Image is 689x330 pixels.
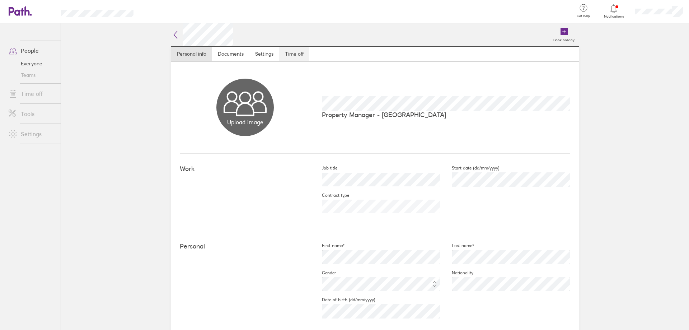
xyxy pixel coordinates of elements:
label: Gender [310,270,336,276]
label: First name* [310,243,344,248]
h4: Work [180,165,310,173]
label: Nationality [440,270,473,276]
a: Documents [212,47,249,61]
p: Property Manager - [GEOGRAPHIC_DATA] [322,111,570,118]
span: Get help [572,14,595,18]
label: Date of birth (dd/mm/yyyy) [310,297,375,303]
span: Notifications [602,14,625,19]
a: Time off [279,47,309,61]
label: Job title [310,165,337,171]
label: Start date (dd/mm/yyyy) [440,165,500,171]
a: Notifications [602,4,625,19]
label: Book holiday [549,36,579,42]
a: Book holiday [549,23,579,46]
label: Last name* [440,243,474,248]
h4: Personal [180,243,310,250]
label: Contract type [310,192,349,198]
a: Tools [3,107,61,121]
a: People [3,43,61,58]
a: Teams [3,69,61,81]
a: Settings [249,47,279,61]
a: Time off [3,87,61,101]
a: Everyone [3,58,61,69]
a: Personal info [171,47,212,61]
a: Settings [3,127,61,141]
